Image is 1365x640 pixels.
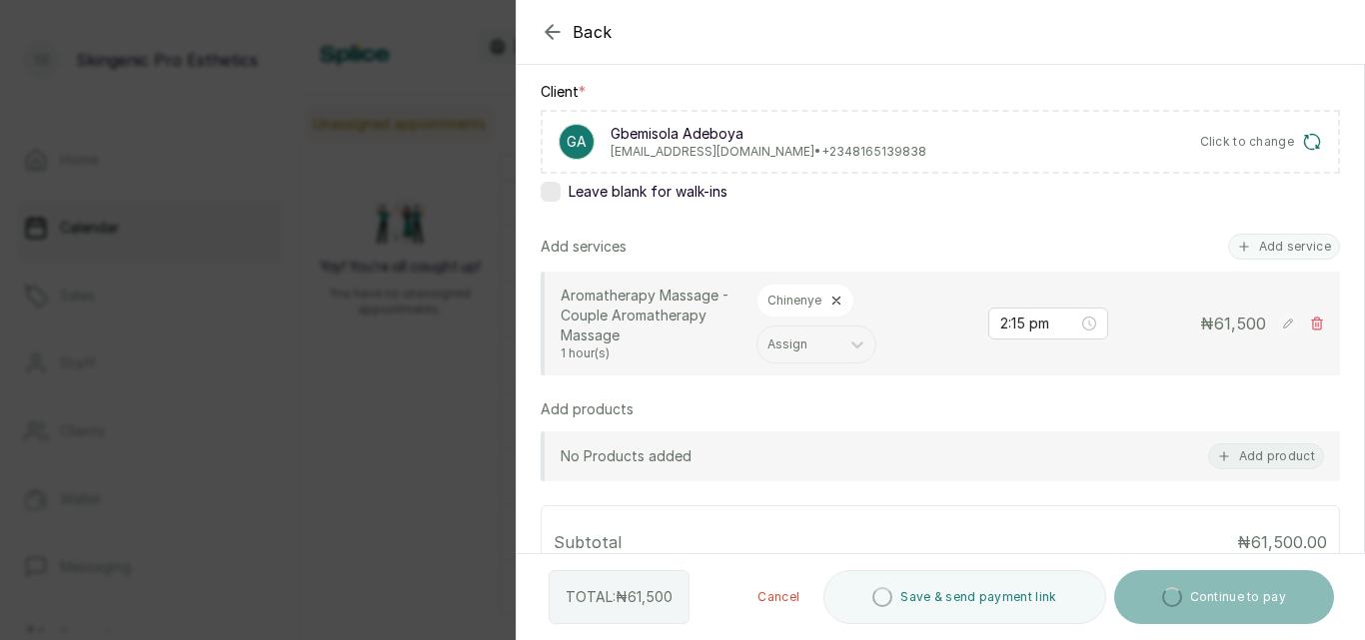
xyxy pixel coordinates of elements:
button: Cancel [741,570,815,624]
p: ₦61,500.00 [1237,530,1327,554]
p: GA [567,132,587,152]
p: TOTAL: ₦ [566,587,673,607]
p: No Products added [561,446,691,466]
button: Back [541,20,613,44]
p: Add products [541,399,634,419]
label: Client [541,82,586,102]
p: Aromatherapy Massage - Couple Aromatherapy Massage [561,286,740,345]
p: Add services [541,237,627,257]
p: 1 hour(s) [561,345,740,361]
button: Continue to pay [1114,570,1335,624]
p: Gbemisola Adeboya [611,124,926,144]
span: 61,500 [628,588,673,605]
span: Back [573,20,613,44]
button: Add service [1228,234,1340,260]
span: 61,500 [1214,314,1266,333]
span: Leave blank for walk-ins [569,182,727,202]
p: ₦ [1200,312,1266,335]
input: Select time [1000,313,1078,334]
p: [EMAIL_ADDRESS][DOMAIN_NAME] • +234 8165139838 [611,144,926,160]
button: Save & send payment link [823,570,1105,624]
p: Chinenye [767,293,821,309]
span: Click to change [1200,134,1295,150]
p: Subtotal [554,530,622,554]
button: Add product [1208,443,1324,469]
button: Click to change [1200,132,1323,152]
